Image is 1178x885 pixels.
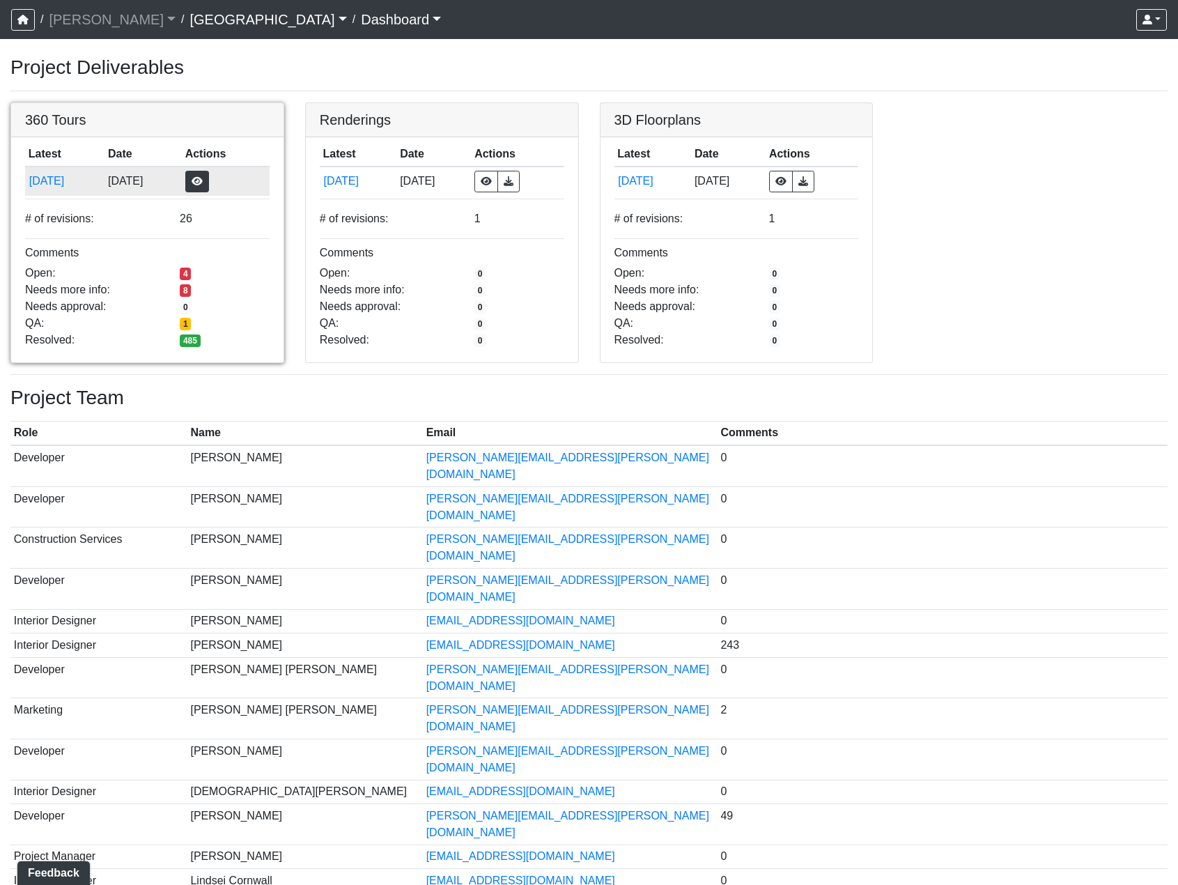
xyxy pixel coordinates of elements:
[323,172,394,190] button: [DATE]
[187,780,423,804] td: [DEMOGRAPHIC_DATA][PERSON_NAME]
[718,780,1168,804] td: 0
[361,6,441,33] a: Dashboard
[718,845,1168,869] td: 0
[718,609,1168,633] td: 0
[426,785,615,797] a: [EMAIL_ADDRESS][DOMAIN_NAME]
[320,167,397,196] td: etrfaHZ9L87rAQWQHhQgrU
[187,528,423,569] td: [PERSON_NAME]
[10,568,187,609] td: Developer
[10,698,187,739] td: Marketing
[718,633,1168,658] td: 243
[187,739,423,780] td: [PERSON_NAME]
[187,609,423,633] td: [PERSON_NAME]
[718,445,1168,486] td: 0
[187,804,423,845] td: [PERSON_NAME]
[187,633,423,658] td: [PERSON_NAME]
[35,6,49,33] span: /
[29,172,102,190] button: [DATE]
[10,445,187,486] td: Developer
[49,6,176,33] a: [PERSON_NAME]
[10,857,93,885] iframe: Ybug feedback widget
[426,533,709,562] a: [PERSON_NAME][EMAIL_ADDRESS][PERSON_NAME][DOMAIN_NAME]
[10,780,187,804] td: Interior Designer
[718,657,1168,698] td: 0
[10,804,187,845] td: Developer
[426,639,615,651] a: [EMAIL_ADDRESS][DOMAIN_NAME]
[718,568,1168,609] td: 0
[426,704,709,732] a: [PERSON_NAME][EMAIL_ADDRESS][PERSON_NAME][DOMAIN_NAME]
[718,804,1168,845] td: 49
[10,845,187,869] td: Project Manager
[718,486,1168,528] td: 0
[25,167,104,196] td: dq3TFYPmQWKqyghEd7aYyE
[187,657,423,698] td: [PERSON_NAME] [PERSON_NAME]
[187,422,423,446] th: Name
[10,609,187,633] td: Interior Designer
[187,445,423,486] td: [PERSON_NAME]
[347,6,361,33] span: /
[423,422,718,446] th: Email
[617,172,688,190] button: [DATE]
[718,698,1168,739] td: 2
[426,574,709,603] a: [PERSON_NAME][EMAIL_ADDRESS][PERSON_NAME][DOMAIN_NAME]
[718,422,1168,446] th: Comments
[426,493,709,521] a: [PERSON_NAME][EMAIL_ADDRESS][PERSON_NAME][DOMAIN_NAME]
[10,739,187,780] td: Developer
[10,657,187,698] td: Developer
[10,422,187,446] th: Role
[426,615,615,626] a: [EMAIL_ADDRESS][DOMAIN_NAME]
[718,528,1168,569] td: 0
[10,633,187,658] td: Interior Designer
[614,167,692,196] td: wY9WFftzMbLk77coKQPAQG
[718,739,1168,780] td: 0
[10,486,187,528] td: Developer
[10,56,1168,79] h3: Project Deliverables
[187,698,423,739] td: [PERSON_NAME] [PERSON_NAME]
[187,486,423,528] td: [PERSON_NAME]
[10,386,1168,410] h3: Project Team
[426,810,709,838] a: [PERSON_NAME][EMAIL_ADDRESS][PERSON_NAME][DOMAIN_NAME]
[189,6,346,33] a: [GEOGRAPHIC_DATA]
[426,850,615,862] a: [EMAIL_ADDRESS][DOMAIN_NAME]
[426,745,709,774] a: [PERSON_NAME][EMAIL_ADDRESS][PERSON_NAME][DOMAIN_NAME]
[187,845,423,869] td: [PERSON_NAME]
[176,6,189,33] span: /
[426,452,709,480] a: [PERSON_NAME][EMAIL_ADDRESS][PERSON_NAME][DOMAIN_NAME]
[426,663,709,692] a: [PERSON_NAME][EMAIL_ADDRESS][PERSON_NAME][DOMAIN_NAME]
[10,528,187,569] td: Construction Services
[187,568,423,609] td: [PERSON_NAME]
